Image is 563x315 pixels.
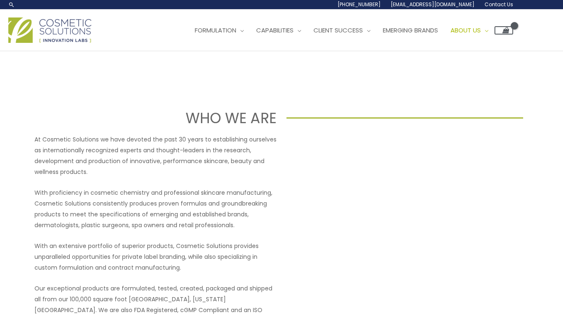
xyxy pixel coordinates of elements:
span: Client Success [313,26,363,35]
a: Search icon link [8,1,15,8]
p: At Cosmetic Solutions we have devoted the past 30 years to establishing ourselves as internationa... [34,134,277,177]
span: About Us [450,26,481,35]
iframe: Get to know Cosmetic Solutions Private Label Skin Care [286,134,529,270]
a: Capabilities [250,18,307,43]
a: About Us [444,18,494,43]
span: [PHONE_NUMBER] [338,1,381,8]
p: With proficiency in cosmetic chemistry and professional skincare manufacturing, Cosmetic Solution... [34,187,277,231]
a: View Shopping Cart, empty [494,26,513,35]
span: [EMAIL_ADDRESS][DOMAIN_NAME] [391,1,475,8]
span: Formulation [195,26,236,35]
a: Emerging Brands [377,18,444,43]
span: Capabilities [256,26,294,35]
img: Cosmetic Solutions Logo [8,17,91,43]
p: With an extensive portfolio of superior products, Cosmetic Solutions provides unparalleled opport... [34,241,277,273]
h1: WHO WE ARE [40,108,277,128]
span: Emerging Brands [383,26,438,35]
span: Contact Us [485,1,513,8]
nav: Site Navigation [182,18,513,43]
a: Client Success [307,18,377,43]
a: Formulation [188,18,250,43]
